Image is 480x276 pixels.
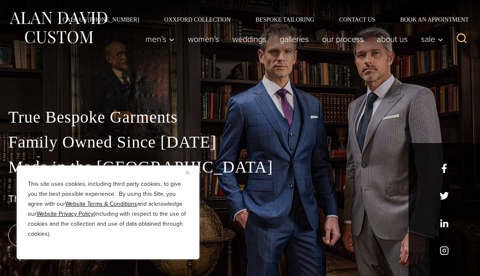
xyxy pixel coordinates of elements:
nav: Primary Navigation [139,31,448,47]
a: Galleries [273,31,315,47]
img: Close [186,171,190,175]
nav: Secondary Navigation [50,17,472,22]
a: Book an Appointment [388,17,472,22]
p: This site uses cookies, including third party cookies, to give you the best possible experience. ... [28,179,188,239]
span: Sale [421,35,443,43]
a: book an appointment [8,224,125,247]
span: Men’s [145,35,175,43]
a: Contact Us [327,17,388,22]
a: Website Terms & Conditions [65,200,137,208]
a: weddings [226,31,273,47]
button: Close [186,168,196,177]
a: Oxxford Collection [152,17,243,22]
h1: The Best Custom Suits NYC Has to Offer [8,193,472,205]
a: Call Us [PHONE_NUMBER] [50,17,152,22]
a: Website Privacy Policy [37,209,94,218]
button: View Search Form [452,29,472,49]
img: Alan David Custom [8,9,108,46]
p: True Bespoke Garments Family Owned Since [DATE] Made in the [GEOGRAPHIC_DATA] [8,105,472,180]
a: Women’s [181,31,226,47]
a: Our Process [315,31,370,47]
a: Bespoke Tailoring [243,17,327,22]
a: About Us [370,31,414,47]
